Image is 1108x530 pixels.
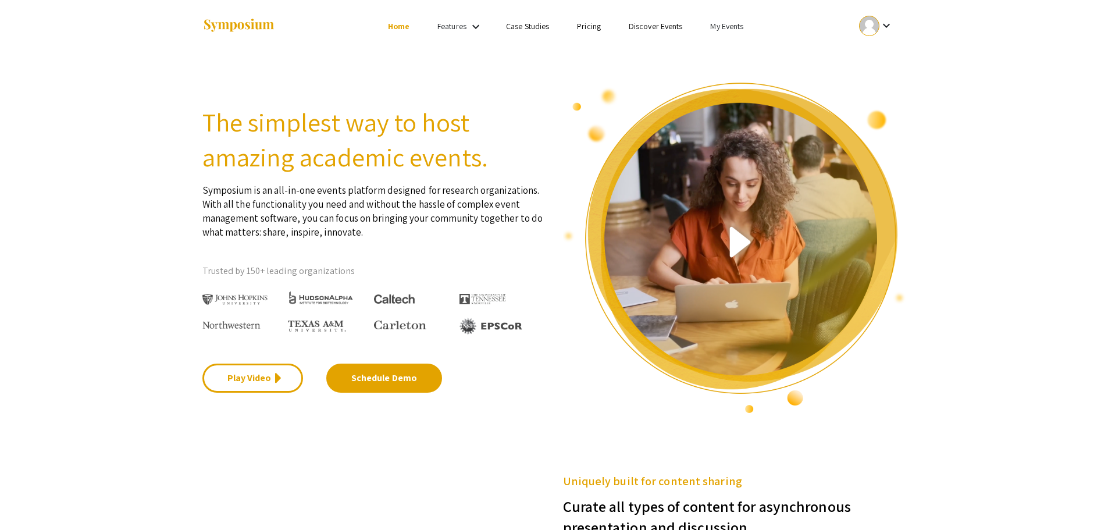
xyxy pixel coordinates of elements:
[288,291,354,304] img: HudsonAlpha
[202,262,546,280] p: Trusted by 150+ leading organizations
[459,294,506,304] img: The University of Tennessee
[202,175,546,239] p: Symposium is an all-in-one events platform designed for research organizations. With all the func...
[374,294,415,304] img: Caltech
[326,364,442,393] a: Schedule Demo
[459,318,523,335] img: EPSCOR
[202,18,275,34] img: Symposium by ForagerOne
[202,294,268,305] img: Johns Hopkins University
[629,21,683,31] a: Discover Events
[469,20,483,34] mat-icon: Expand Features list
[202,364,303,393] a: Play Video
[374,321,426,330] img: Carleton
[563,472,906,490] h5: Uniquely built for content sharing
[577,21,601,31] a: Pricing
[879,19,893,33] mat-icon: Expand account dropdown
[563,81,906,414] img: video overview of Symposium
[847,13,906,39] button: Expand account dropdown
[506,21,549,31] a: Case Studies
[437,21,466,31] a: Features
[388,21,409,31] a: Home
[202,321,261,328] img: Northwestern
[288,321,346,332] img: Texas A&M University
[202,105,546,175] h2: The simplest way to host amazing academic events.
[710,21,743,31] a: My Events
